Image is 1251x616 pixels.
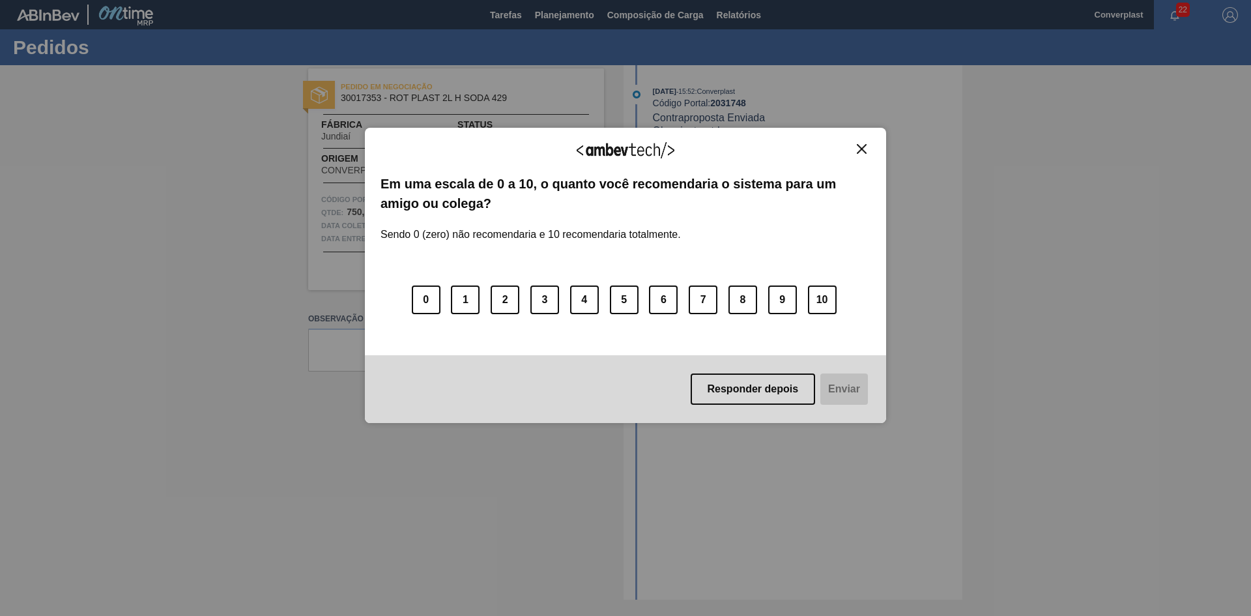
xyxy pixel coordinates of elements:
[491,286,519,314] button: 2
[381,213,681,241] label: Sendo 0 (zero) não recomendaria e 10 recomendaria totalmente.
[577,142,674,158] img: Logo Ambevtech
[412,286,440,314] button: 0
[768,286,797,314] button: 9
[649,286,678,314] button: 6
[691,374,816,405] button: Responder depois
[530,286,559,314] button: 3
[451,286,480,314] button: 1
[857,144,867,154] img: Close
[853,143,870,154] button: Close
[689,286,717,314] button: 7
[728,286,757,314] button: 8
[381,174,870,214] label: Em uma escala de 0 a 10, o quanto você recomendaria o sistema para um amigo ou colega?
[570,286,599,314] button: 4
[610,286,639,314] button: 5
[808,286,837,314] button: 10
